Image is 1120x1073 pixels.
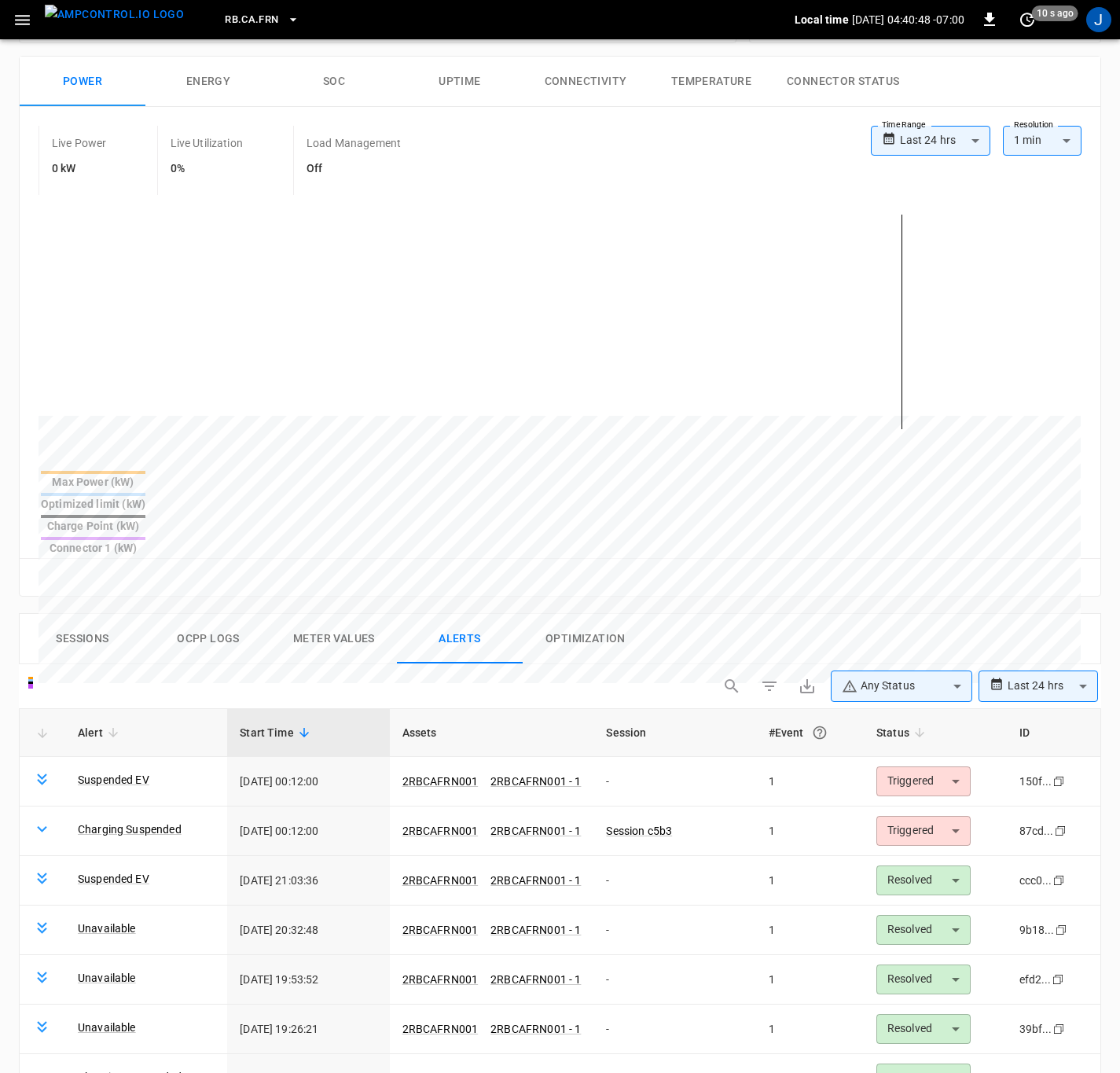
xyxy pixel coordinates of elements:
[1052,872,1067,889] div: copy
[1019,774,1052,789] div: 150f...
[78,970,136,986] a: Unavailable
[876,1014,971,1044] div: Resolved
[593,1005,755,1054] td: -
[20,57,145,107] button: Power
[769,718,851,747] div: #Event
[1053,822,1069,840] div: copy
[523,614,648,664] button: Optimization
[1019,823,1054,839] div: 87cd...
[171,160,243,178] h6: 0%
[390,709,594,757] th: Assets
[1007,709,1100,757] th: ID
[523,57,648,107] button: Connectivity
[20,614,145,664] button: Sessions
[45,5,184,24] img: ampcontrol.io logo
[795,12,849,28] p: Local time
[271,57,397,107] button: SOC
[648,57,774,107] button: Temperature
[52,135,107,151] p: Live Power
[1086,7,1111,32] div: profile-icon
[1014,119,1053,131] label: Resolution
[876,865,971,895] div: Resolved
[307,160,401,178] h6: Off
[1008,671,1098,701] div: Last 24 hrs
[882,119,926,131] label: Time Range
[1019,873,1052,888] div: ccc0...
[1019,1021,1052,1037] div: 39bf...
[490,973,581,986] a: 2RBCAFRN001 - 1
[756,955,864,1005] td: 1
[397,57,523,107] button: Uptime
[240,723,314,742] span: Start Time
[145,614,271,664] button: Ocpp logs
[876,723,930,742] span: Status
[490,1023,581,1035] a: 2RBCAFRN001 - 1
[1052,1020,1067,1038] div: copy
[1019,922,1055,938] div: 9b18...
[852,12,964,28] p: [DATE] 04:40:48 -07:00
[218,5,305,35] button: RB.CA.FRN
[1019,972,1052,987] div: efd2...
[593,955,755,1005] td: -
[900,126,990,156] div: Last 24 hrs
[307,135,401,151] p: Load Management
[876,816,971,846] div: Triggered
[402,1023,479,1035] a: 2RBCAFRN001
[774,57,912,107] button: Connector Status
[402,973,479,986] a: 2RBCAFRN001
[1051,971,1067,988] div: copy
[1015,7,1040,32] button: set refresh interval
[876,915,971,945] div: Resolved
[171,135,243,151] p: Live Utilization
[227,955,389,1005] td: [DATE] 19:53:52
[78,1020,136,1035] a: Unavailable
[227,1005,389,1054] td: [DATE] 19:26:21
[271,614,397,664] button: Meter Values
[397,614,523,664] button: Alerts
[145,57,271,107] button: Energy
[876,965,971,994] div: Resolved
[1054,921,1070,939] div: copy
[225,11,278,29] span: RB.CA.FRN
[1032,6,1078,21] span: 10 s ago
[806,718,834,747] button: An event is a single occurrence of an issue. An alert groups related events for the same asset, m...
[842,678,947,694] div: Any Status
[1052,773,1067,790] div: copy
[78,723,123,742] span: Alert
[52,160,107,178] h6: 0 kW
[876,766,971,796] div: Triggered
[1003,126,1081,156] div: 1 min
[756,1005,864,1054] td: 1
[593,709,755,757] th: Session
